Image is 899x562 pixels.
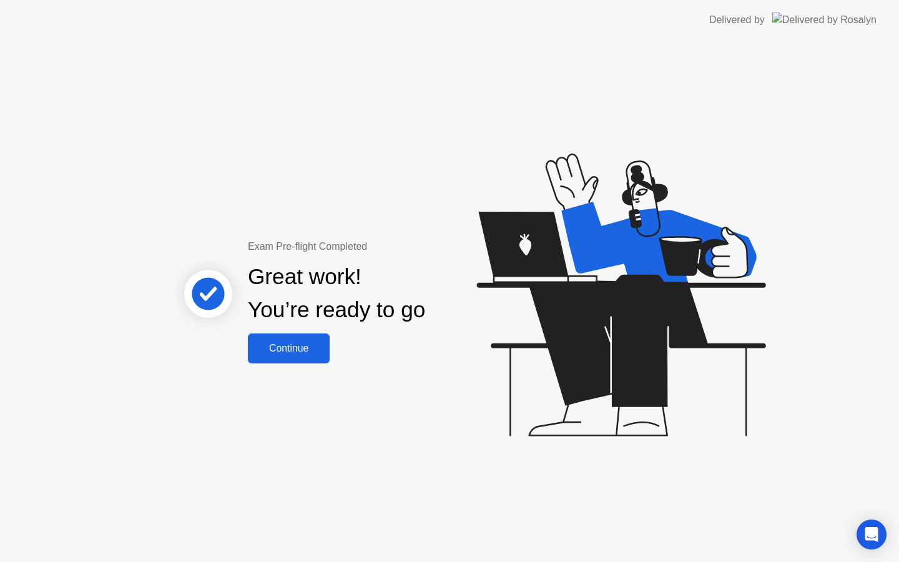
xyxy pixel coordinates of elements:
button: Continue [248,333,330,363]
div: Open Intercom Messenger [857,520,887,550]
div: Continue [252,343,326,354]
div: Exam Pre-flight Completed [248,239,506,254]
div: Delivered by [709,12,765,27]
img: Delivered by Rosalyn [772,12,877,27]
div: Great work! You’re ready to go [248,260,425,327]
